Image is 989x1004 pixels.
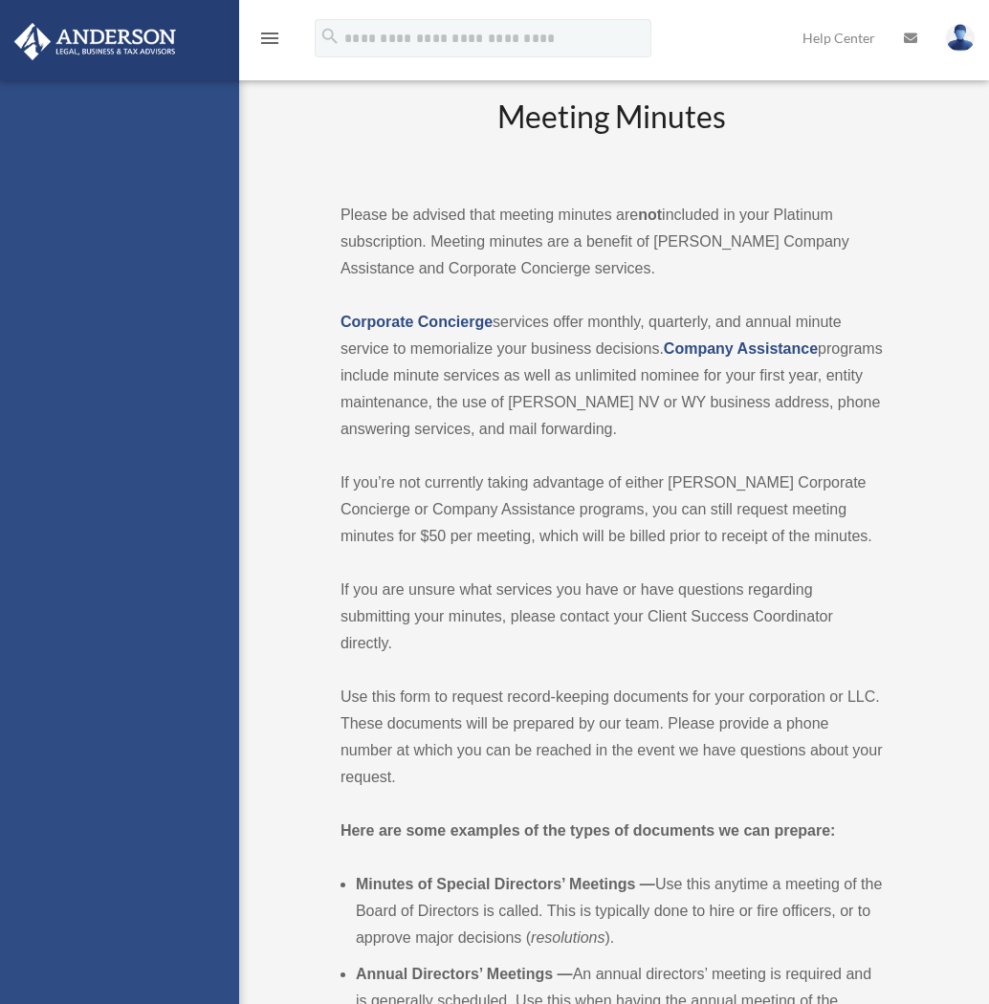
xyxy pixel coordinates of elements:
img: User Pic [946,24,975,52]
i: search [319,26,341,47]
a: menu [258,33,281,50]
i: menu [258,27,281,50]
p: services offer monthly, quarterly, and annual minute service to memorialize your business decisio... [341,309,883,443]
h2: Meeting Minutes [341,96,883,175]
p: If you are unsure what services you have or have questions regarding submitting your minutes, ple... [341,577,883,657]
a: Corporate Concierge [341,314,493,330]
em: resolutions [531,929,604,946]
a: Company Assistance [664,340,818,357]
b: Annual Directors’ Meetings — [356,966,573,982]
img: Anderson Advisors Platinum Portal [9,23,182,60]
strong: Here are some examples of the types of documents we can prepare: [341,822,836,839]
strong: not [638,207,662,223]
b: Minutes of Special Directors’ Meetings — [356,876,655,892]
li: Use this anytime a meeting of the Board of Directors is called. This is typically done to hire or... [356,871,883,951]
p: Use this form to request record-keeping documents for your corporation or LLC. These documents wi... [341,684,883,791]
p: If you’re not currently taking advantage of either [PERSON_NAME] Corporate Concierge or Company A... [341,469,883,550]
p: Please be advised that meeting minutes are included in your Platinum subscription. Meeting minute... [341,202,883,282]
